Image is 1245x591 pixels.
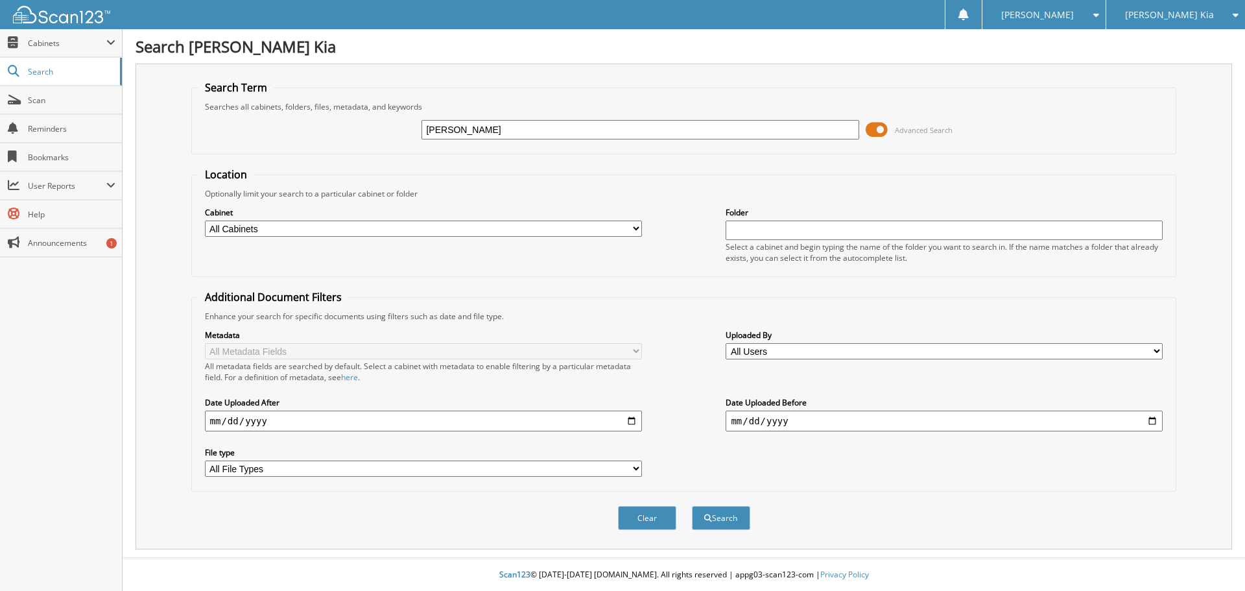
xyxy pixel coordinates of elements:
div: Optionally limit your search to a particular cabinet or folder [198,188,1170,199]
span: Bookmarks [28,152,115,163]
button: Search [692,506,750,530]
button: Clear [618,506,676,530]
span: User Reports [28,180,106,191]
div: 1 [106,238,117,248]
a: here [341,372,358,383]
div: Enhance your search for specific documents using filters such as date and file type. [198,311,1170,322]
label: Cabinet [205,207,642,218]
div: Select a cabinet and begin typing the name of the folder you want to search in. If the name match... [726,241,1163,263]
img: scan123-logo-white.svg [13,6,110,23]
legend: Additional Document Filters [198,290,348,304]
label: Date Uploaded Before [726,397,1163,408]
legend: Location [198,167,254,182]
label: File type [205,447,642,458]
span: Advanced Search [895,125,953,135]
h1: Search [PERSON_NAME] Kia [136,36,1232,57]
span: [PERSON_NAME] [1001,11,1074,19]
label: Date Uploaded After [205,397,642,408]
label: Folder [726,207,1163,218]
label: Metadata [205,330,642,341]
span: [PERSON_NAME] Kia [1125,11,1214,19]
a: Privacy Policy [820,569,869,580]
span: Reminders [28,123,115,134]
div: All metadata fields are searched by default. Select a cabinet with metadata to enable filtering b... [205,361,642,383]
div: Searches all cabinets, folders, files, metadata, and keywords [198,101,1170,112]
span: Cabinets [28,38,106,49]
div: © [DATE]-[DATE] [DOMAIN_NAME]. All rights reserved | appg03-scan123-com | [123,559,1245,591]
span: Help [28,209,115,220]
iframe: Chat Widget [1180,529,1245,591]
legend: Search Term [198,80,274,95]
label: Uploaded By [726,330,1163,341]
span: Search [28,66,113,77]
span: Scan [28,95,115,106]
span: Scan123 [499,569,530,580]
input: end [726,411,1163,431]
input: start [205,411,642,431]
span: Announcements [28,237,115,248]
